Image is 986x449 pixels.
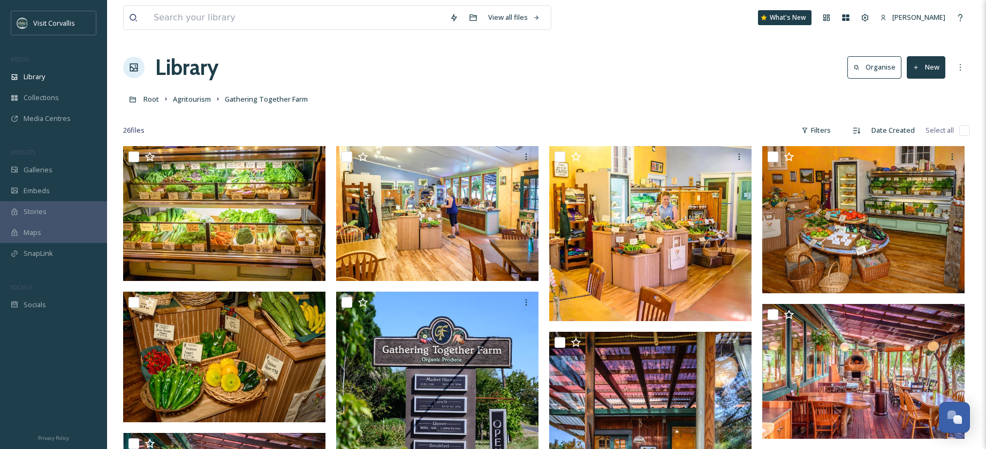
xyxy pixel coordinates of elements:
span: SnapLink [24,248,53,258]
div: Date Created [866,120,920,141]
span: Privacy Policy [38,435,69,442]
span: Socials [24,300,46,310]
span: 26 file s [123,125,145,135]
a: What's New [758,10,811,25]
span: Embeds [24,186,50,196]
span: Galleries [24,165,52,175]
span: WIDGETS [11,148,35,156]
span: Collections [24,93,59,103]
img: visit-corvallis-badge-dark-blue-orange%281%29.png [17,18,28,28]
img: Gathering Together Farm (25).jpg [123,146,325,281]
span: Agritourism [173,94,211,104]
img: Gathering Together Farm (21).jpg [123,292,325,422]
span: MEDIA [11,55,29,63]
img: Gathering Together Farm (24).jpg [336,146,538,281]
img: Gathering Together Farm (23).jpg [549,146,752,321]
span: Select all [926,125,954,135]
button: Organise [847,56,901,78]
a: Library [155,51,218,83]
input: Search your library [148,6,444,29]
img: Gathering Together Farm (22).jpg [762,146,965,293]
span: Maps [24,227,41,238]
span: SOCIALS [11,283,32,291]
a: Privacy Policy [38,431,69,444]
button: Open Chat [939,402,970,433]
span: Root [143,94,159,104]
span: Stories [24,207,47,217]
a: Gathering Together Farm [225,93,308,105]
span: [PERSON_NAME] [892,12,945,22]
span: Media Centres [24,113,71,124]
img: Gathering Together Farm (18).jpg [762,304,965,439]
span: Visit Corvallis [33,18,75,28]
a: Agritourism [173,93,211,105]
button: New [907,56,945,78]
span: Gathering Together Farm [225,94,308,104]
div: Filters [796,120,836,141]
span: Library [24,72,45,82]
a: Root [143,93,159,105]
a: [PERSON_NAME] [875,7,951,28]
a: View all files [483,7,545,28]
